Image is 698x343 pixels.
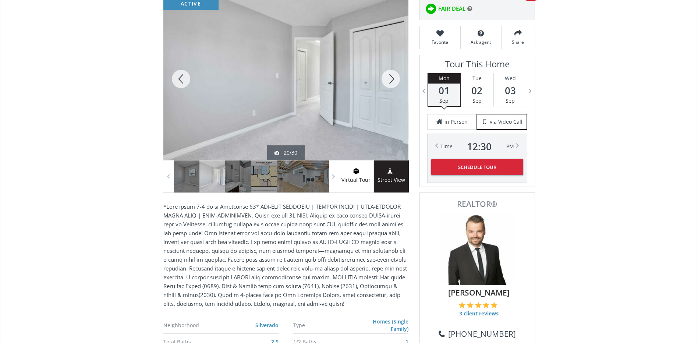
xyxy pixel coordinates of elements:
span: Virtual Tour [339,176,373,184]
span: Ask agent [464,39,497,45]
div: Mon [428,73,460,84]
span: Share [505,39,531,45]
span: Sep [506,97,515,104]
div: Wed [494,73,527,84]
img: 5 of 5 stars [491,302,497,308]
button: Schedule Tour [431,159,523,175]
a: virtual tour iconVirtual Tour [339,160,374,192]
a: Silverado [255,322,279,329]
img: 1 of 5 stars [459,302,465,308]
div: Type [293,323,354,328]
span: Favorite [424,39,457,45]
span: 03 [494,85,527,96]
div: 20/30 [274,149,297,156]
span: 12 : 30 [467,141,492,152]
img: 4 of 5 stars [483,302,489,308]
div: Neighborhood [163,323,224,328]
img: Photo of Tyler Remington [440,212,514,285]
img: virtual tour icon [352,168,360,174]
div: Time PM [440,141,514,152]
p: *Lore ipsum 7-4 do si Ametconse 63* ADI-ELIT SEDDOEIU | TEMPOR INCIDI | UTLA-ETDOLOR MAGNA ALIQ |... [163,202,408,308]
a: [PHONE_NUMBER] [439,328,516,339]
span: REALTOR® [428,200,527,208]
span: Sep [472,97,482,104]
img: 2 of 5 stars [467,302,474,308]
span: FAIR DEAL [438,5,465,13]
img: 3 of 5 stars [475,302,482,308]
span: Sep [439,97,449,104]
span: [PERSON_NAME] [432,287,527,298]
span: 01 [428,85,460,96]
span: via Video Call [490,118,522,125]
span: in Person [444,118,468,125]
span: Street View [374,176,409,184]
h3: Tour This Home [427,59,527,73]
a: Homes (Single Family) [373,318,408,332]
span: 02 [461,85,493,96]
img: rating icon [424,1,438,16]
div: Tue [461,73,493,84]
span: 3 client reviews [459,310,499,317]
